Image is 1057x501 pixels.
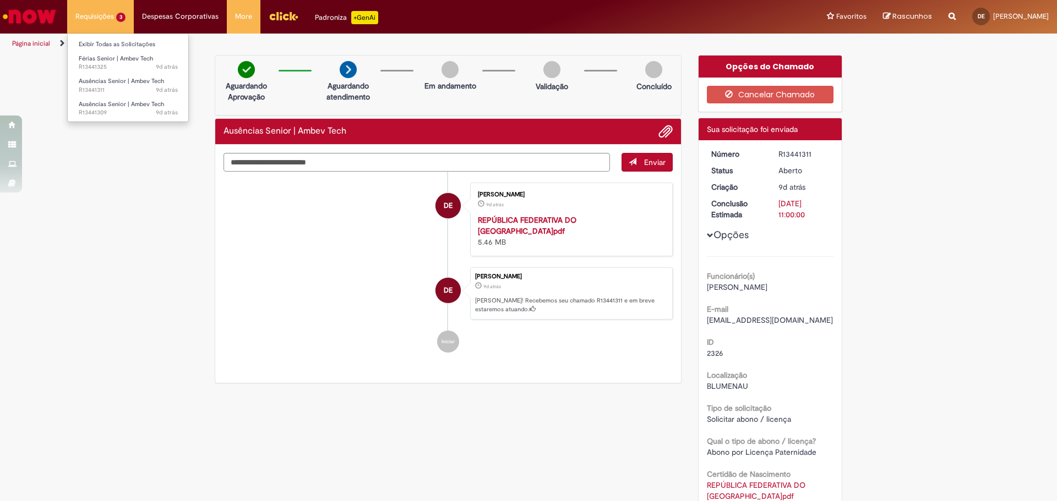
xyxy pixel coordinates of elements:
[68,98,189,119] a: Aberto R13441309 : Ausências Senior | Ambev Tech
[483,283,501,290] time: 22/08/2025 19:11:59
[444,192,453,219] span: DE
[703,148,771,159] dt: Número
[351,11,378,24] p: +GenAi
[340,61,357,78] img: arrow-next.png
[156,63,178,71] time: 22/08/2025 19:24:49
[778,181,830,192] div: 22/08/2025 19:11:59
[707,469,791,479] b: Certidão de Nascimento
[707,381,748,391] span: BLUMENAU
[478,215,576,236] a: REPÚBLICA FEDERATIVA DO [GEOGRAPHIC_DATA]pdf
[224,126,346,136] h2: Ausências Senior | Ambev Tech Histórico de tíquete
[836,11,867,22] span: Favoritos
[707,403,771,413] b: Tipo de solicitação
[778,182,805,192] time: 22/08/2025 19:11:59
[883,12,932,22] a: Rascunhos
[75,11,114,22] span: Requisições
[543,61,560,78] img: img-circle-grey.png
[707,370,747,380] b: Localização
[269,8,298,24] img: click_logo_yellow_360x200.png
[442,61,459,78] img: img-circle-grey.png
[156,86,178,94] span: 9d atrás
[156,108,178,117] span: 9d atrás
[703,165,771,176] dt: Status
[978,13,985,20] span: DE
[68,75,189,96] a: Aberto R13441311 : Ausências Senior | Ambev Tech
[238,61,255,78] img: check-circle-green.png
[156,86,178,94] time: 22/08/2025 19:12:00
[707,337,714,347] b: ID
[536,81,568,92] p: Validação
[707,436,816,446] b: Qual o tipo de abono / licença?
[892,11,932,21] span: Rascunhos
[475,296,667,313] p: [PERSON_NAME]! Recebemos seu chamado R13441311 e em breve estaremos atuando.
[475,273,667,280] div: [PERSON_NAME]
[424,80,476,91] p: Em andamento
[8,34,696,54] ul: Trilhas de página
[12,39,50,48] a: Página inicial
[622,153,673,172] button: Enviar
[68,38,189,51] a: Exibir Todas as Solicitações
[483,283,501,290] span: 9d atrás
[486,201,504,208] time: 22/08/2025 19:11:44
[116,13,126,22] span: 3
[699,56,842,78] div: Opções do Chamado
[235,11,252,22] span: More
[79,86,178,95] span: R13441311
[79,77,164,85] span: Ausências Senior | Ambev Tech
[486,201,504,208] span: 9d atrás
[707,348,723,358] span: 2326
[478,214,661,247] div: 5.46 MB
[703,198,771,220] dt: Conclusão Estimada
[644,157,666,167] span: Enviar
[636,81,672,92] p: Concluído
[707,271,755,281] b: Funcionário(s)
[478,191,661,198] div: [PERSON_NAME]
[778,198,830,220] div: [DATE] 11:00:00
[435,193,461,218] div: Deonivan Costa Elias
[658,124,673,139] button: Adicionar anexos
[707,447,816,457] span: Abono por Licença Paternidade
[778,148,830,159] div: R13441311
[707,480,808,501] a: Download de REPÚBLICA FEDERATIVA DO BRASIL.pdf
[778,165,830,176] div: Aberto
[142,11,219,22] span: Despesas Corporativas
[444,277,453,304] span: DE
[993,12,1049,21] span: [PERSON_NAME]
[707,304,728,314] b: E-mail
[703,181,771,192] dt: Criação
[79,100,164,108] span: Ausências Senior | Ambev Tech
[315,11,378,24] div: Padroniza
[68,53,189,73] a: Aberto R13441325 : Férias Senior | Ambev Tech
[79,63,178,71] span: R13441325
[707,86,834,103] button: Cancelar Chamado
[224,267,673,320] li: Deonivan Costa Elias
[707,414,791,424] span: Solicitar abono / licença
[79,54,153,63] span: Férias Senior | Ambev Tech
[220,80,273,102] p: Aguardando Aprovação
[1,5,58,27] img: ServiceNow
[322,80,375,102] p: Aguardando atendimento
[707,124,798,134] span: Sua solicitação foi enviada
[79,108,178,117] span: R13441309
[707,315,833,325] span: [EMAIL_ADDRESS][DOMAIN_NAME]
[224,172,673,364] ul: Histórico de tíquete
[778,182,805,192] span: 9d atrás
[67,33,189,122] ul: Requisições
[156,108,178,117] time: 22/08/2025 19:09:12
[224,153,610,172] textarea: Digite sua mensagem aqui...
[156,63,178,71] span: 9d atrás
[435,278,461,303] div: Deonivan Costa Elias
[707,282,767,292] span: [PERSON_NAME]
[645,61,662,78] img: img-circle-grey.png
